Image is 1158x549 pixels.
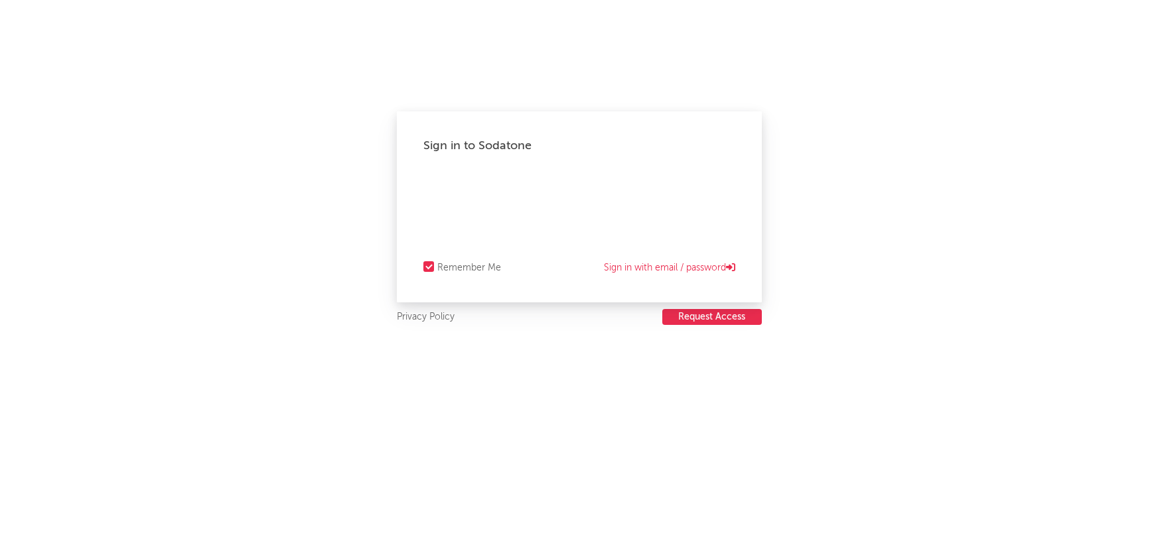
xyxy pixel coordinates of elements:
div: Sign in to Sodatone [423,138,735,154]
button: Request Access [662,309,762,325]
a: Privacy Policy [397,309,455,326]
div: Remember Me [437,260,501,276]
a: Request Access [662,309,762,326]
a: Sign in with email / password [604,260,735,276]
